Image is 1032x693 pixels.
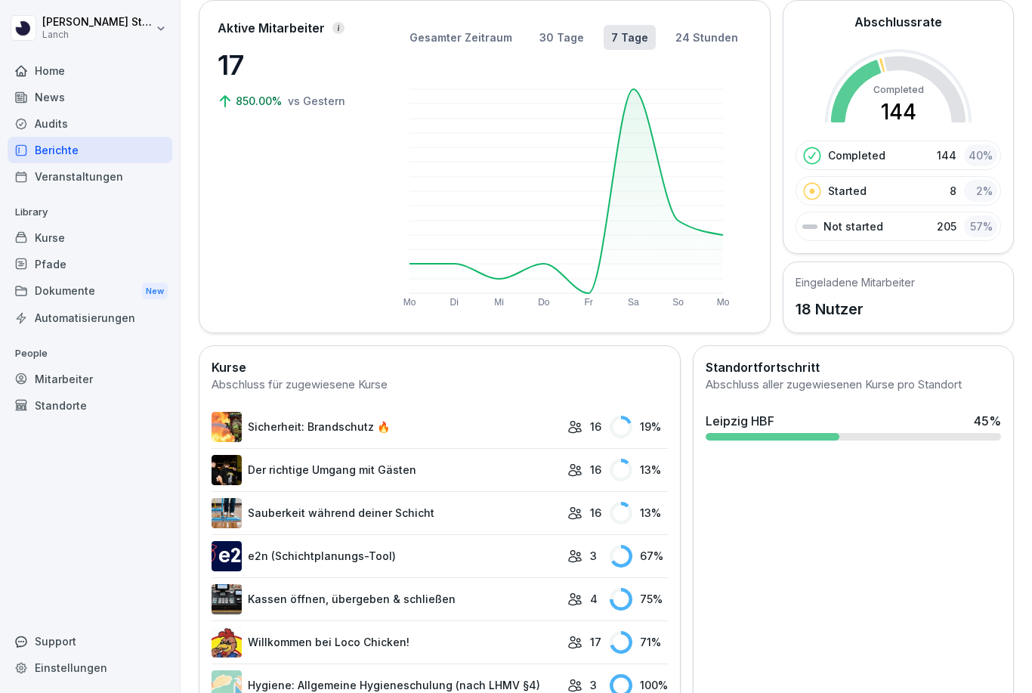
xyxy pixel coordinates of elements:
p: Library [8,200,172,224]
div: 13 % [610,459,668,481]
p: 16 [590,462,601,478]
div: 13 % [610,502,668,524]
div: New [142,283,168,300]
button: Gesamter Zeitraum [402,25,520,50]
a: Willkommen bei Loco Chicken! [212,627,560,657]
div: Abschluss für zugewiesene Kurse [212,376,668,394]
div: 2 % [964,180,997,202]
p: 18 Nutzer [796,298,915,320]
a: Veranstaltungen [8,163,172,190]
text: Fr [584,297,592,308]
div: Leipzig HBF [706,412,774,430]
p: vs Gestern [288,93,345,109]
img: y8a23ikgwxkm7t4y1vyswmuw.png [212,541,242,571]
div: Dokumente [8,277,172,305]
h5: Eingeladene Mitarbeiter [796,274,915,290]
p: 17 [218,45,369,85]
p: 205 [937,218,956,234]
p: 3 [590,548,597,564]
p: People [8,342,172,366]
a: Sicherheit: Brandschutz 🔥 [212,412,560,442]
a: e2n (Schichtplanungs-Tool) [212,541,560,571]
p: [PERSON_NAME] Stampehl [42,16,153,29]
p: 8 [950,183,956,199]
p: Not started [823,218,883,234]
button: 7 Tage [604,25,656,50]
a: Der richtige Umgang mit Gästen [212,455,560,485]
text: Di [450,297,459,308]
a: Pfade [8,251,172,277]
div: 75 % [610,588,668,611]
img: zzov6v7ntk26bk7mur8pz9wg.png [212,412,242,442]
a: Home [8,57,172,84]
div: 19 % [610,416,668,438]
p: 4 [590,591,598,607]
div: 40 % [964,144,997,166]
div: Support [8,628,172,654]
p: Completed [828,147,885,163]
button: 24 Stunden [668,25,746,50]
text: So [672,297,684,308]
a: Kassen öffnen, übergeben & schließen [212,584,560,614]
p: Aktive Mitarbeiter [218,19,325,37]
div: 71 % [610,631,668,654]
p: 850.00% [236,93,285,109]
p: 3 [590,677,597,693]
a: Einstellungen [8,654,172,681]
img: h81973bi7xjfk70fncdre0go.png [212,584,242,614]
a: Standorte [8,392,172,419]
a: News [8,84,172,110]
p: 144 [937,147,956,163]
h2: Kurse [212,358,668,376]
h2: Abschlussrate [854,13,942,31]
div: 45 % [974,412,1001,430]
p: 16 [590,419,601,435]
img: exccdt3swefehl83oodrhcfl.png [212,455,242,485]
a: Leipzig HBF45% [700,406,1007,447]
a: Kurse [8,224,172,251]
p: 17 [590,634,601,650]
img: mbzv0a1adexohu9durq61vss.png [212,498,242,528]
div: 57 % [964,215,997,237]
a: Automatisierungen [8,305,172,331]
img: lfqm4qxhxxazmhnytvgjifca.png [212,627,242,657]
a: Berichte [8,137,172,163]
a: Sauberkeit während deiner Schicht [212,498,560,528]
p: 16 [590,505,601,521]
h2: Standortfortschritt [706,358,1001,376]
p: Lanch [42,29,153,40]
text: Mo [403,297,416,308]
div: 67 % [610,545,668,568]
text: Sa [628,297,639,308]
p: Started [828,183,867,199]
a: Audits [8,110,172,137]
text: Mi [494,297,504,308]
a: Mitarbeiter [8,366,172,392]
div: Abschluss aller zugewiesenen Kurse pro Standort [706,376,1001,394]
a: DokumenteNew [8,277,172,305]
text: Do [538,297,550,308]
button: 30 Tage [532,25,592,50]
text: Mo [717,297,730,308]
